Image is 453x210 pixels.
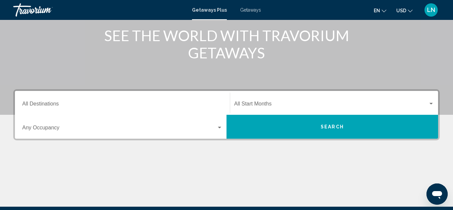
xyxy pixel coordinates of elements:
a: Travorium [13,3,185,17]
a: Getaways [240,7,261,13]
button: Search [227,115,438,139]
span: LN [427,7,435,13]
button: User Menu [422,3,440,17]
iframe: Button to launch messaging window [426,183,448,205]
span: USD [396,8,406,13]
button: Change currency [396,6,413,15]
h1: SEE THE WORLD WITH TRAVORIUM GETAWAYS [102,27,351,61]
button: Change language [374,6,386,15]
div: Search widget [15,91,438,139]
span: Search [321,124,344,130]
span: en [374,8,380,13]
a: Getaways Plus [192,7,227,13]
